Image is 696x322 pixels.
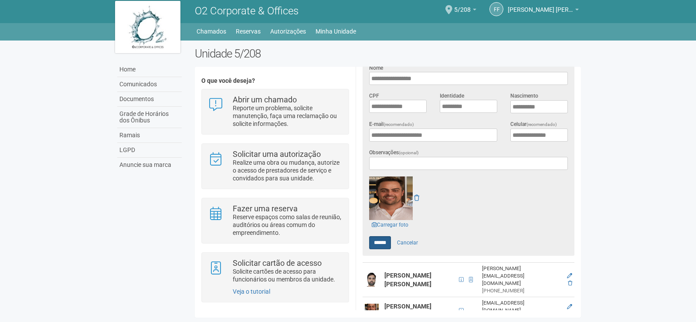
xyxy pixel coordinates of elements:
[384,272,431,288] strong: [PERSON_NAME] [PERSON_NAME]
[369,92,379,100] label: CPF
[233,104,342,128] p: Reporte um problema, solicite manutenção, faça uma reclamação ou solicite informações.
[208,96,342,128] a: Abrir um chamado Reporte um problema, solicite manutenção, faça uma reclamação ou solicite inform...
[489,2,503,16] a: FF
[117,158,182,172] a: Anuncie sua marca
[115,1,180,53] img: logo.jpg
[365,304,379,318] img: user.png
[482,287,560,295] div: [PHONE_NUMBER]
[117,143,182,158] a: LGPD
[233,258,322,268] strong: Solicitar cartão de acesso
[208,205,342,237] a: Fazer uma reserva Reserve espaços como salas de reunião, auditórios ou áreas comum do empreendime...
[384,303,431,319] strong: [PERSON_NAME] [PERSON_NAME]
[392,236,423,249] a: Cancelar
[117,107,182,128] a: Grade de Horários dos Ônibus
[233,213,342,237] p: Reserve espaços como salas de reunião, auditórios ou áreas comum do empreendimento.
[233,268,342,283] p: Solicite cartões de acesso para funcionários ou membros da unidade.
[233,149,321,159] strong: Solicitar uma autorização
[369,64,383,72] label: Nome
[369,220,411,230] a: Carregar foto
[369,149,419,157] label: Observações
[526,122,557,127] span: (recomendado)
[201,78,349,84] h4: O que você deseja?
[365,273,379,287] img: user.png
[482,299,560,314] div: [EMAIL_ADDRESS][DOMAIN_NAME]
[568,280,572,286] a: Excluir membro
[454,7,476,14] a: 5/208
[369,176,413,220] img: GetFile
[567,304,572,310] a: Editar membro
[208,150,342,182] a: Solicitar uma autorização Realize uma obra ou mudança, autorize o acesso de prestadores de serviç...
[236,25,261,37] a: Reservas
[508,7,579,14] a: [PERSON_NAME] [PERSON_NAME]
[195,47,581,60] h2: Unidade 5/208
[117,92,182,107] a: Documentos
[384,122,414,127] span: (recomendado)
[399,150,419,155] span: (opcional)
[233,159,342,182] p: Realize uma obra ou mudança, autorize o acesso de prestadores de serviço e convidados para sua un...
[233,204,298,213] strong: Fazer uma reserva
[270,25,306,37] a: Autorizações
[195,5,299,17] span: O2 Corporate & Offices
[510,92,538,100] label: Nascimento
[117,77,182,92] a: Comunicados
[414,194,419,201] a: Remover
[316,25,356,37] a: Minha Unidade
[233,288,270,295] a: Veja o tutorial
[208,259,342,283] a: Solicitar cartão de acesso Solicite cartões de acesso para funcionários ou membros da unidade.
[567,273,572,279] a: Editar membro
[482,265,560,287] div: [PERSON_NAME][EMAIL_ADDRESS][DOMAIN_NAME]
[440,92,464,100] label: Identidade
[233,95,297,104] strong: Abrir um chamado
[510,120,557,129] label: Celular
[197,25,226,37] a: Chamados
[369,120,414,129] label: E-mail
[117,128,182,143] a: Ramais
[117,62,182,77] a: Home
